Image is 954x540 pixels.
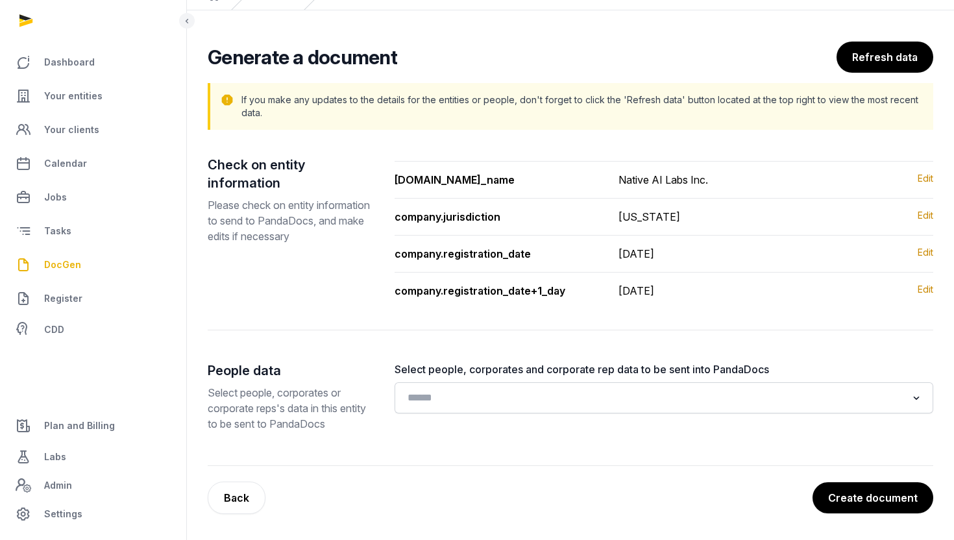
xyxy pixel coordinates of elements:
[10,410,176,441] a: Plan and Billing
[618,246,654,262] div: [DATE]
[918,283,933,299] a: Edit
[10,80,176,112] a: Your entities
[44,88,103,104] span: Your entities
[208,385,374,432] p: Select people, corporates or corporate reps's data in this entity to be sent to PandaDocs
[395,246,598,262] div: company.registration_date
[395,209,598,225] div: company.jurisdiction
[618,283,654,299] div: [DATE]
[44,449,66,465] span: Labs
[395,283,598,299] div: company.registration_date+1_day
[618,209,680,225] div: [US_STATE]
[10,283,176,314] a: Register
[918,172,933,188] a: Edit
[208,156,374,192] h2: Check on entity information
[44,418,115,434] span: Plan and Billing
[813,482,933,513] button: Create document
[10,148,176,179] a: Calendar
[618,172,708,188] div: Native AI Labs Inc.
[837,42,933,73] button: Refresh data
[402,389,907,407] input: Search for option
[10,215,176,247] a: Tasks
[44,506,82,522] span: Settings
[44,190,67,205] span: Jobs
[44,478,72,493] span: Admin
[10,249,176,280] a: DocGen
[44,156,87,171] span: Calendar
[10,182,176,213] a: Jobs
[395,172,598,188] div: [DOMAIN_NAME]_name
[44,322,64,337] span: CDD
[208,45,397,69] h2: Generate a document
[44,55,95,70] span: Dashboard
[10,317,176,343] a: CDD
[44,257,81,273] span: DocGen
[10,472,176,498] a: Admin
[208,197,374,244] p: Please check on entity information to send to PandaDocs, and make edits if necessary
[401,386,927,410] div: Search for option
[44,122,99,138] span: Your clients
[208,362,374,380] h2: People data
[10,498,176,530] a: Settings
[395,362,934,377] label: Select people, corporates and corporate rep data to be sent into PandaDocs
[10,114,176,145] a: Your clients
[241,93,923,119] p: If you make any updates to the details for the entities or people, don't forget to click the 'Ref...
[10,441,176,472] a: Labs
[44,291,82,306] span: Register
[10,47,176,78] a: Dashboard
[44,223,71,239] span: Tasks
[918,209,933,225] a: Edit
[918,246,933,262] a: Edit
[208,482,265,514] button: Back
